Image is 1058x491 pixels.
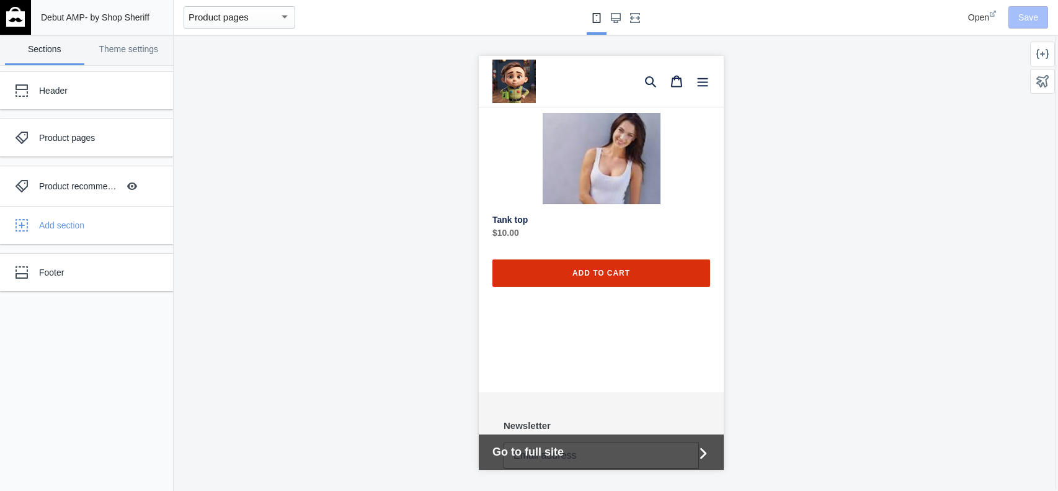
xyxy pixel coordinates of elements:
div: Product pages [39,132,146,144]
a: Sections [5,35,84,65]
img: image [14,4,57,47]
mat-select-trigger: Product pages [189,12,249,22]
button: Menu [211,13,237,38]
img: main-logo_60x60_white.png [6,7,25,27]
a: Theme settings [89,35,169,65]
span: - by Shop Sheriff [85,12,149,22]
button: Add to cart [14,204,231,231]
h3: Newsletter [25,364,220,376]
div: Add section [39,219,164,232]
button: Hide [118,173,146,200]
div: Header [39,84,146,97]
span: Open [968,12,989,22]
span: Add to cart [94,213,151,222]
div: Footer [39,266,146,279]
div: Product recommendations [39,180,118,192]
span: Debut AMP [41,12,85,22]
span: Go to full site [14,388,215,405]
